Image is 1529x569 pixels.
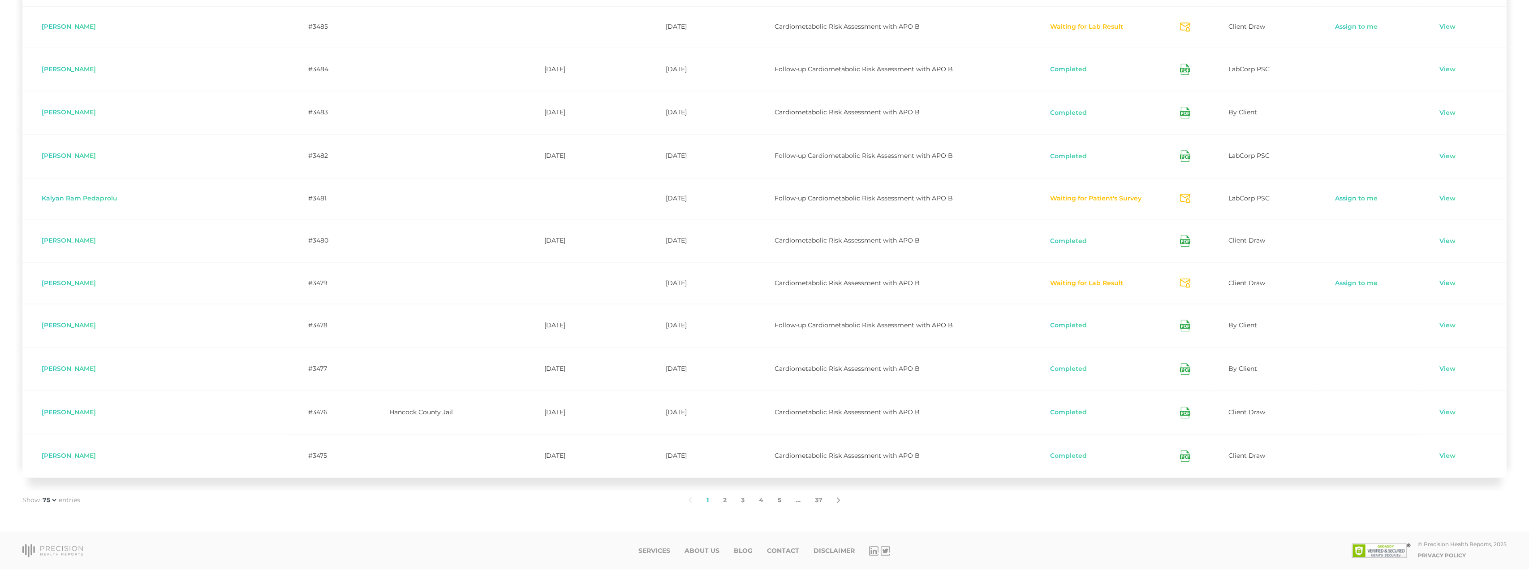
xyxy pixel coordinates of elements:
[42,108,96,116] span: [PERSON_NAME]
[767,547,799,555] a: Contact
[525,219,646,262] td: [DATE]
[1229,365,1258,373] span: By Client
[525,304,646,347] td: [DATE]
[775,452,920,460] span: Cardiometabolic Risk Assessment with APO B
[42,22,96,30] span: [PERSON_NAME]
[1180,194,1190,203] svg: Send Notification
[42,236,96,244] span: [PERSON_NAME]
[775,321,953,329] span: Follow-up Cardiometabolic Risk Assessment with APO B
[1335,22,1378,31] a: Assign to me
[42,65,96,73] span: [PERSON_NAME]
[289,219,370,262] td: #3480
[289,391,370,434] td: #3476
[1439,65,1456,74] a: View
[1050,65,1087,74] button: Completed
[289,304,370,347] td: #3478
[42,194,117,202] span: Kalyan Ram Pedaprolu
[775,365,920,373] span: Cardiometabolic Risk Assessment with APO B
[646,391,756,434] td: [DATE]
[289,48,370,91] td: #3484
[289,178,370,219] td: #3481
[1229,152,1270,160] span: LabCorp PSC
[1439,321,1456,330] a: View
[1439,452,1456,460] a: View
[646,347,756,391] td: [DATE]
[1439,408,1456,417] a: View
[716,491,734,510] a: 2
[1229,22,1266,30] span: Client Draw
[1229,65,1270,73] span: LabCorp PSC
[646,6,756,48] td: [DATE]
[1050,237,1087,246] button: Completed
[289,6,370,48] td: #3485
[646,262,756,304] td: [DATE]
[370,391,525,434] td: Hancock County Jail
[646,304,756,347] td: [DATE]
[1352,543,1411,558] img: SSL site seal - click to verify
[1050,452,1087,460] button: Completed
[289,347,370,391] td: #3477
[525,347,646,391] td: [DATE]
[42,365,96,373] span: [PERSON_NAME]
[1050,194,1142,203] button: Waiting for Patient's Survey
[775,152,953,160] span: Follow-up Cardiometabolic Risk Assessment with APO B
[1229,236,1266,244] span: Client Draw
[752,491,771,510] a: 4
[1335,194,1378,203] a: Assign to me
[525,434,646,478] td: [DATE]
[646,219,756,262] td: [DATE]
[1229,321,1258,329] span: By Client
[734,491,752,510] a: 3
[775,236,920,244] span: Cardiometabolic Risk Assessment with APO B
[685,547,719,555] a: About Us
[1050,408,1087,417] button: Completed
[1050,365,1087,374] button: Completed
[646,48,756,91] td: [DATE]
[42,279,96,287] span: [PERSON_NAME]
[646,91,756,134] td: [DATE]
[1439,152,1456,161] a: View
[1180,22,1190,32] svg: Send Notification
[1439,279,1456,288] a: View
[775,194,953,202] span: Follow-up Cardiometabolic Risk Assessment with APO B
[289,434,370,478] td: #3475
[1050,321,1087,330] button: Completed
[1229,279,1266,287] span: Client Draw
[22,495,80,505] label: Show entries
[42,452,96,460] span: [PERSON_NAME]
[814,547,855,555] a: Disclaimer
[42,321,96,329] span: [PERSON_NAME]
[771,491,788,510] a: 5
[775,279,920,287] span: Cardiometabolic Risk Assessment with APO B
[1418,541,1507,547] div: © Precision Health Reports, 2025
[1439,194,1456,203] a: View
[1335,279,1378,288] a: Assign to me
[289,91,370,134] td: #3483
[525,48,646,91] td: [DATE]
[525,91,646,134] td: [DATE]
[1180,278,1190,288] svg: Send Notification
[1050,279,1124,288] button: Waiting for Lab Result
[525,391,646,434] td: [DATE]
[1439,237,1456,246] a: View
[808,491,830,510] a: 37
[775,408,920,416] span: Cardiometabolic Risk Assessment with APO B
[638,547,670,555] a: Services
[525,134,646,178] td: [DATE]
[289,262,370,304] td: #3479
[1439,109,1456,117] a: View
[1050,152,1087,161] button: Completed
[775,65,953,73] span: Follow-up Cardiometabolic Risk Assessment with APO B
[289,134,370,178] td: #3482
[734,547,753,555] a: Blog
[42,152,96,160] span: [PERSON_NAME]
[1229,452,1266,460] span: Client Draw
[1439,22,1456,31] a: View
[1439,365,1456,374] a: View
[646,178,756,219] td: [DATE]
[41,495,58,504] select: Showentries
[646,134,756,178] td: [DATE]
[1050,109,1087,117] button: Completed
[1418,552,1466,559] a: Privacy Policy
[1229,194,1270,202] span: LabCorp PSC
